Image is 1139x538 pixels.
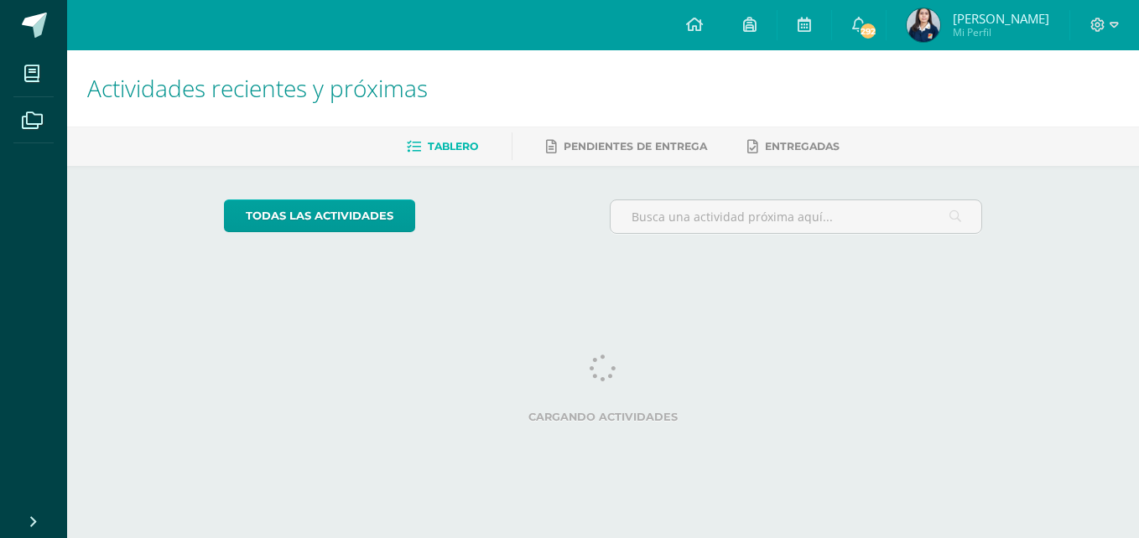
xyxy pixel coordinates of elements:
[907,8,940,42] img: 42b474875078ad307b7aafb8902621bc.png
[224,411,983,423] label: Cargando actividades
[407,133,478,160] a: Tablero
[747,133,840,160] a: Entregadas
[953,25,1049,39] span: Mi Perfil
[87,72,428,104] span: Actividades recientes y próximas
[564,140,707,153] span: Pendientes de entrega
[859,22,877,40] span: 292
[953,10,1049,27] span: [PERSON_NAME]
[765,140,840,153] span: Entregadas
[546,133,707,160] a: Pendientes de entrega
[611,200,982,233] input: Busca una actividad próxima aquí...
[224,199,415,232] a: todas las Actividades
[428,140,478,153] span: Tablero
